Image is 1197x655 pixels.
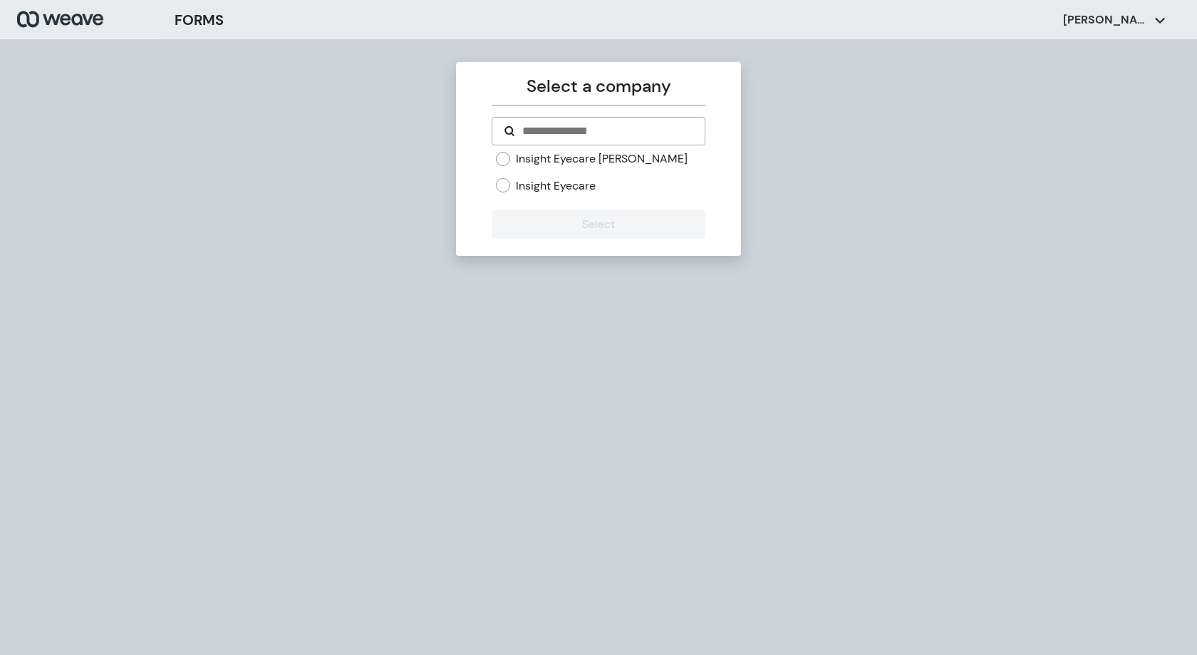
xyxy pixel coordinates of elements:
button: Select [492,210,705,239]
h3: FORMS [175,9,224,31]
label: Insight Eyecare [PERSON_NAME] [516,151,688,167]
p: [PERSON_NAME] [1063,12,1149,28]
input: Search [521,123,693,140]
label: Insight Eyecare [516,178,596,194]
p: Select a company [492,73,705,99]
